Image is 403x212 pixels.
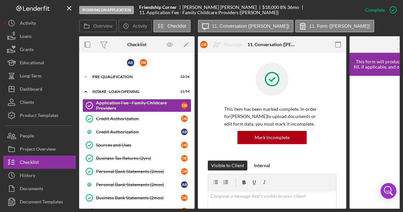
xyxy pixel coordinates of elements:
button: Checklist [153,20,191,32]
a: Business Bank Statements (2mos)DB [82,191,191,204]
div: Educational [20,56,44,71]
div: Pre-Qualification [92,75,173,79]
p: This item has been marked complete. In order for [PERSON_NAME] to upload documents or edit form d... [224,106,320,128]
button: Visible to Client [208,161,247,170]
button: Activity [3,16,76,30]
div: 8 % [280,5,286,10]
div: D B [181,102,188,109]
div: History [20,169,35,184]
button: Complete [358,3,400,16]
button: Long-Term [3,69,76,82]
a: Application Fee - Family Childcare ProvidersDB [82,99,191,112]
button: Clients [3,96,76,109]
div: A B [181,181,188,188]
div: Credit Authorization [96,116,181,121]
label: Overview [93,23,112,29]
div: Business Tax Returns (2yrs) [96,156,181,161]
button: DBReassign [197,38,248,51]
div: Document Templates [20,195,63,210]
div: People [20,129,34,144]
a: Personal Bank Statements (2mos)DB [82,165,191,178]
div: [PERSON_NAME] [PERSON_NAME] [182,5,262,10]
button: Overview [79,20,117,32]
div: D B [181,142,188,148]
button: Document Templates [3,195,76,208]
label: Activity [133,23,147,29]
button: 11. Form ([PERSON_NAME]) [295,20,374,32]
div: Loans [20,30,32,45]
div: Credit Authorization [96,129,181,135]
div: Complete [365,3,385,16]
div: Long-Term [20,69,42,84]
button: Grants [3,43,76,56]
div: 36 mo [287,5,299,10]
div: D B [181,115,188,122]
label: 11. Conversation ([PERSON_NAME]) [212,23,289,29]
div: Clients [20,96,34,110]
div: 11. Application Fee - Family Childcare Providers ([PERSON_NAME]) [139,10,279,15]
button: Checklist [3,156,76,169]
div: Personal Bank Statements (2mos) [96,169,181,174]
div: A B [127,59,134,66]
div: D B [181,195,188,201]
label: 11. Form ([PERSON_NAME]) [309,23,370,29]
div: Internal [254,161,270,170]
a: Credit AuthorizationDB [82,112,191,125]
div: Sources and Uses [96,142,181,148]
button: People [3,129,76,142]
button: Product Templates [3,109,76,122]
div: 11. Conversation ([PERSON_NAME]) [247,42,297,47]
div: Documents [20,182,43,197]
a: Sources and UsesDB [82,138,191,152]
div: Grants [20,43,34,58]
span: $18,000 [262,4,279,10]
button: Activity [118,20,151,32]
div: 21 / 54 [178,90,190,94]
div: D B [200,41,207,48]
div: Project Overview [20,142,56,157]
button: Documents [3,182,76,195]
div: Personal Bank Statements (2mos) [96,182,181,187]
div: A B [181,129,188,135]
button: Project Overview [3,142,76,156]
div: Application Fee - Family Childcare Providers [96,100,181,111]
div: Activity [20,16,36,31]
div: Dashboard [20,82,42,97]
a: Credit AuthorizationAB [82,125,191,138]
div: 22 / 26 [178,75,190,79]
div: Checklist [20,156,39,170]
div: Working on Application [79,6,134,14]
button: 11. Conversation ([PERSON_NAME]) [198,20,294,32]
div: Business Bank Statements (2mos) [96,195,181,200]
button: Internal [251,161,273,170]
div: D B [181,155,188,162]
b: Friendship Corner [139,5,177,10]
div: D B [140,59,147,66]
div: Visible to Client [211,161,244,170]
label: Checklist [168,23,186,29]
div: INTAKE - LOAN OPENING [92,90,173,94]
a: Personal Bank Statements (2mos)AB [82,178,191,191]
button: History [3,169,76,182]
button: Educational [3,56,76,69]
div: Product Templates [20,109,58,124]
button: Loans [3,30,76,43]
div: Checklist [127,42,146,47]
button: Dashboard [3,82,76,96]
div: Reassign [224,38,242,51]
div: D B [181,168,188,175]
div: Open Intercom Messenger [381,183,396,199]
